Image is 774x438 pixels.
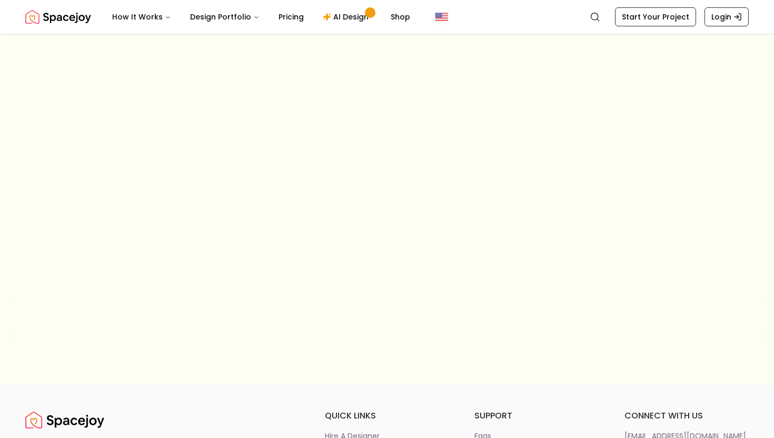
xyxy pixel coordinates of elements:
h6: support [474,410,599,422]
h6: connect with us [624,410,749,422]
nav: Main [104,6,419,27]
button: How It Works [104,6,180,27]
button: Design Portfolio [182,6,268,27]
a: Spacejoy [25,410,104,431]
img: Spacejoy Logo [25,6,91,27]
img: Spacejoy Logo [25,410,104,431]
img: United States [435,11,448,23]
a: Spacejoy [25,6,91,27]
a: Login [704,7,749,26]
a: Shop [382,6,419,27]
a: AI Design [314,6,380,27]
a: Start Your Project [615,7,696,26]
h6: quick links [325,410,449,422]
a: Pricing [270,6,312,27]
